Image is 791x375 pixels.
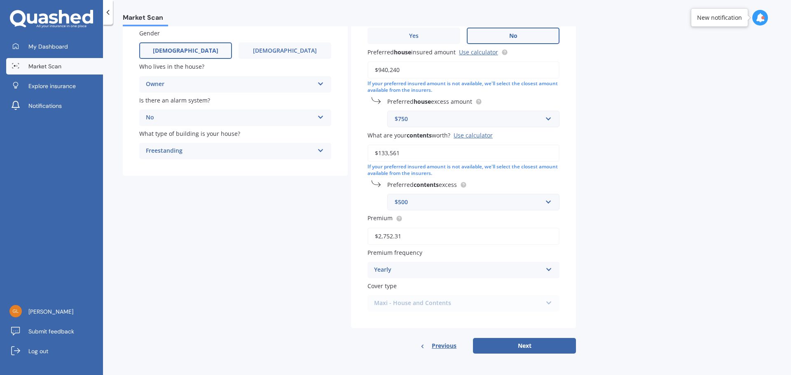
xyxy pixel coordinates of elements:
[6,78,103,94] a: Explore insurance
[146,79,314,89] div: Owner
[432,340,456,352] span: Previous
[387,98,472,105] span: Preferred excess amount
[367,48,456,56] span: Preferred insured amount
[407,131,432,139] b: contents
[6,98,103,114] a: Notifications
[509,33,517,40] span: No
[395,114,542,123] div: $750
[697,14,742,22] div: New notification
[6,343,103,359] a: Log out
[367,214,393,222] span: Premium
[153,47,218,54] span: [DEMOGRAPHIC_DATA]
[146,113,314,123] div: No
[28,347,48,355] span: Log out
[367,249,422,256] span: Premium frequency
[367,228,559,245] input: Enter premium
[28,42,68,51] span: My Dashboard
[367,282,397,290] span: Cover type
[6,323,103,340] a: Submit feedback
[395,198,542,207] div: $500
[28,327,74,335] span: Submit feedback
[139,96,210,104] span: Is there an alarm system?
[414,98,431,105] b: house
[367,61,559,79] input: Enter amount
[473,338,576,354] button: Next
[9,305,22,317] img: 786cd98094485e0ce5035aec173afe76
[139,29,160,37] span: Gender
[253,47,317,54] span: [DEMOGRAPHIC_DATA]
[374,265,542,275] div: Yearly
[28,307,73,316] span: [PERSON_NAME]
[6,58,103,75] a: Market Scan
[28,62,61,70] span: Market Scan
[28,82,76,90] span: Explore insurance
[367,163,559,177] div: If your preferred insured amount is not available, we'll select the closest amount available from...
[367,131,450,139] span: What are your worth?
[414,181,439,189] b: contents
[123,14,168,25] span: Market Scan
[454,131,493,139] div: Use calculator
[387,181,457,189] span: Preferred excess
[394,48,411,56] b: house
[28,102,62,110] span: Notifications
[139,130,240,137] span: What type of building is your house?
[367,80,559,94] div: If your preferred insured amount is not available, we'll select the closest amount available from...
[409,33,419,40] span: Yes
[6,38,103,55] a: My Dashboard
[146,146,314,156] div: Freestanding
[6,303,103,320] a: [PERSON_NAME]
[367,144,559,162] input: Enter amount
[139,63,204,71] span: Who lives in the house?
[459,48,498,56] a: Use calculator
